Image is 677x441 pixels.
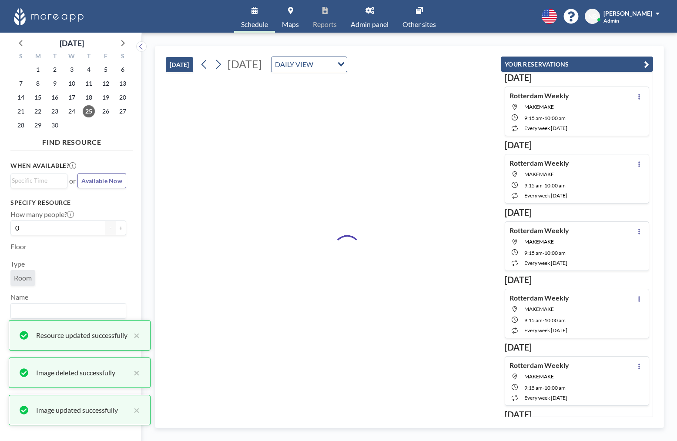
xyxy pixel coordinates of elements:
span: 9:15 AM [524,250,543,256]
span: Tuesday, September 30, 2025 [49,119,61,131]
span: 9:15 AM [524,182,543,189]
span: 10:00 AM [544,384,566,391]
h4: Rotterdam Weekly [509,226,569,235]
div: T [47,51,64,63]
span: Friday, September 19, 2025 [100,91,112,104]
h3: [DATE] [505,72,649,83]
span: 10:00 AM [544,115,566,121]
span: or [69,177,76,185]
h3: [DATE] [505,207,649,218]
span: MAKEMAKE [524,104,554,110]
img: organization-logo [14,8,84,25]
span: Sunday, September 28, 2025 [15,119,27,131]
h3: [DATE] [505,274,649,285]
span: Thursday, September 11, 2025 [83,77,95,90]
button: YOUR RESERVATIONS [501,57,653,72]
span: MAKEMAKE [524,238,554,245]
span: Friday, September 5, 2025 [100,63,112,76]
h4: Rotterdam Weekly [509,294,569,302]
button: - [105,220,116,235]
span: Monday, September 22, 2025 [32,105,44,117]
span: Other sites [402,21,436,28]
span: every week [DATE] [524,327,567,334]
div: Search for option [271,57,347,72]
span: Tuesday, September 23, 2025 [49,105,61,117]
span: Sunday, September 7, 2025 [15,77,27,90]
span: Wednesday, September 17, 2025 [66,91,78,104]
span: 10:00 AM [544,317,566,324]
span: Admin panel [351,21,389,28]
span: Wednesday, September 10, 2025 [66,77,78,90]
h4: Rotterdam Weekly [509,361,569,370]
span: 9:15 AM [524,115,543,121]
label: Type [10,260,25,268]
div: S [114,51,131,63]
span: Tuesday, September 16, 2025 [49,91,61,104]
span: Saturday, September 6, 2025 [117,63,129,76]
h3: Specify resource [10,199,126,207]
span: Maps [282,21,299,28]
div: Image updated successfully [36,405,129,415]
span: Room [14,274,32,282]
span: Saturday, September 13, 2025 [117,77,129,90]
span: Saturday, September 20, 2025 [117,91,129,104]
span: every week [DATE] [524,125,567,131]
label: Name [10,293,28,301]
span: every week [DATE] [524,394,567,401]
span: Friday, September 12, 2025 [100,77,112,90]
div: Image deleted successfully [36,367,129,378]
div: [DATE] [60,37,84,49]
span: Tuesday, September 2, 2025 [49,63,61,76]
span: [PERSON_NAME] [603,10,652,17]
input: Search for option [12,176,62,185]
div: Resource updated successfully [36,330,129,341]
span: 9:15 AM [524,384,543,391]
span: Monday, September 15, 2025 [32,91,44,104]
input: Search for option [316,59,332,70]
span: MAKEMAKE [524,373,554,380]
h3: [DATE] [505,140,649,150]
span: Wednesday, September 3, 2025 [66,63,78,76]
button: close [129,330,140,341]
span: Admin [603,17,619,24]
span: Wednesday, September 24, 2025 [66,105,78,117]
span: - [543,182,544,189]
span: every week [DATE] [524,192,567,199]
span: MAKEMAKE [524,171,554,177]
button: close [129,405,140,415]
span: Monday, September 29, 2025 [32,119,44,131]
button: + [116,220,126,235]
div: Search for option [11,304,126,318]
span: [DATE] [228,57,262,70]
span: - [543,250,544,256]
h4: Rotterdam Weekly [509,159,569,167]
label: Floor [10,242,27,251]
h3: [DATE] [505,342,649,353]
label: How many people? [10,210,74,219]
span: Monday, September 1, 2025 [32,63,44,76]
button: Available Now [77,173,126,188]
span: Reports [313,21,337,28]
span: - [543,384,544,391]
span: - [543,115,544,121]
span: Friday, September 26, 2025 [100,105,112,117]
span: Available Now [81,177,122,184]
h4: Rotterdam Weekly [509,91,569,100]
div: W [64,51,80,63]
span: NB [588,13,597,20]
input: Search for option [12,305,121,317]
span: DAILY VIEW [273,59,315,70]
span: Thursday, September 18, 2025 [83,91,95,104]
div: Search for option [11,174,67,187]
span: Monday, September 8, 2025 [32,77,44,90]
span: 10:00 AM [544,250,566,256]
span: 9:15 AM [524,317,543,324]
span: Tuesday, September 9, 2025 [49,77,61,90]
div: M [30,51,47,63]
h4: FIND RESOURCE [10,134,133,147]
div: F [97,51,114,63]
span: Sunday, September 21, 2025 [15,105,27,117]
div: T [80,51,97,63]
span: MAKEMAKE [524,306,554,312]
span: Saturday, September 27, 2025 [117,105,129,117]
